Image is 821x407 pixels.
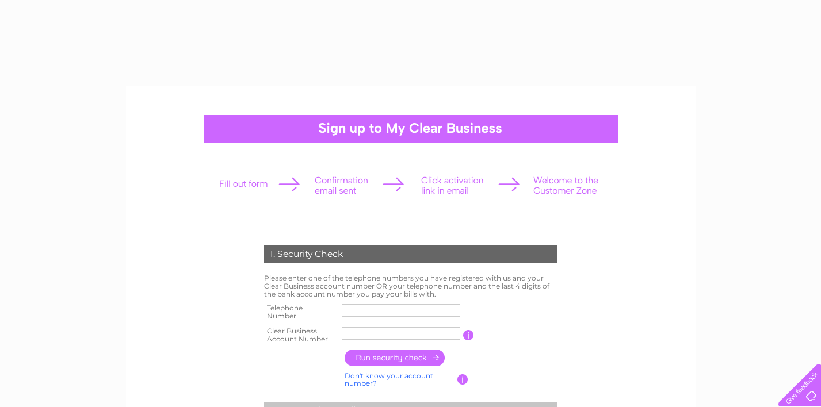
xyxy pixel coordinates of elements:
[264,245,557,263] div: 1. Security Check
[463,330,474,340] input: Information
[261,271,560,301] td: Please enter one of the telephone numbers you have registered with us and your Clear Business acc...
[457,374,468,385] input: Information
[345,371,433,388] a: Don't know your account number?
[261,324,339,347] th: Clear Business Account Number
[261,301,339,324] th: Telephone Number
